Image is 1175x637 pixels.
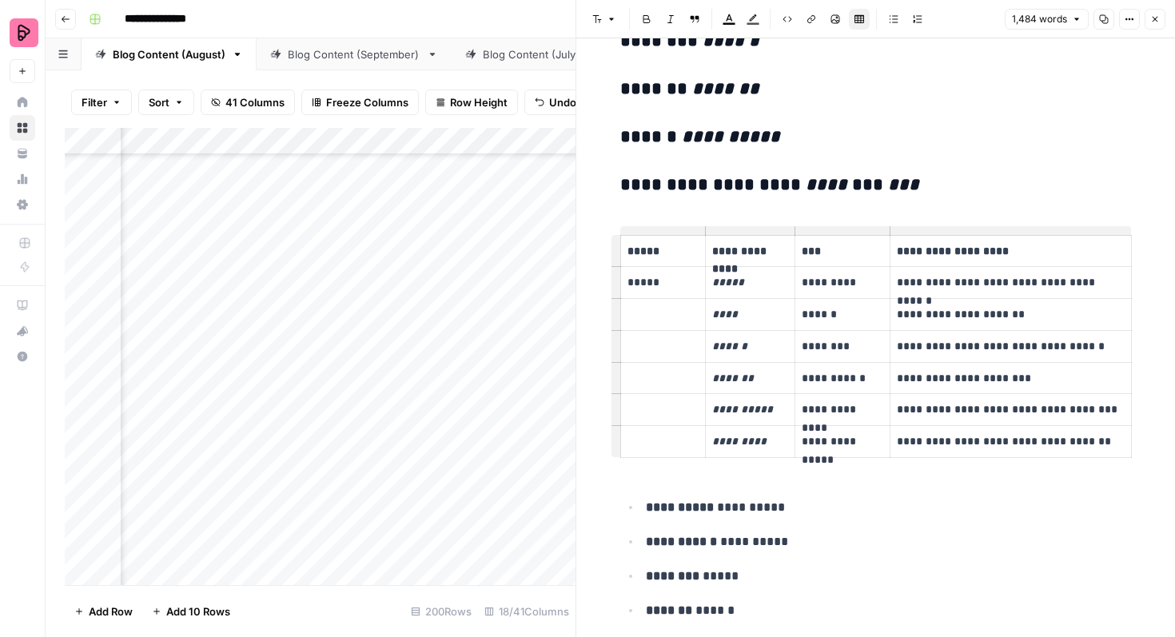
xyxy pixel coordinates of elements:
button: Add Row [65,599,142,624]
div: Blog Content (August) [113,46,225,62]
span: Sort [149,94,169,110]
a: Usage [10,166,35,192]
img: Preply Logo [10,18,38,47]
span: Filter [82,94,107,110]
span: 41 Columns [225,94,285,110]
button: Row Height [425,90,518,115]
div: What's new? [10,319,34,343]
button: What's new? [10,318,35,344]
div: 200 Rows [404,599,478,624]
a: Settings [10,192,35,217]
div: Blog Content (September) [288,46,420,62]
button: Workspace: Preply [10,13,35,53]
a: Blog Content (August) [82,38,257,70]
a: Your Data [10,141,35,166]
button: Sort [138,90,194,115]
button: Undo [524,90,587,115]
button: Freeze Columns [301,90,419,115]
span: Add 10 Rows [166,603,230,619]
button: Help + Support [10,344,35,369]
span: Undo [549,94,576,110]
button: 41 Columns [201,90,295,115]
span: 1,484 words [1012,12,1067,26]
a: Browse [10,115,35,141]
span: Row Height [450,94,508,110]
div: Blog Content (July) [483,46,581,62]
a: Blog Content (September) [257,38,452,70]
span: Freeze Columns [326,94,408,110]
button: 1,484 words [1005,9,1089,30]
div: 18/41 Columns [478,599,576,624]
a: Home [10,90,35,115]
span: Add Row [89,603,133,619]
a: AirOps Academy [10,293,35,318]
a: Blog Content (July) [452,38,612,70]
button: Add 10 Rows [142,599,240,624]
button: Filter [71,90,132,115]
